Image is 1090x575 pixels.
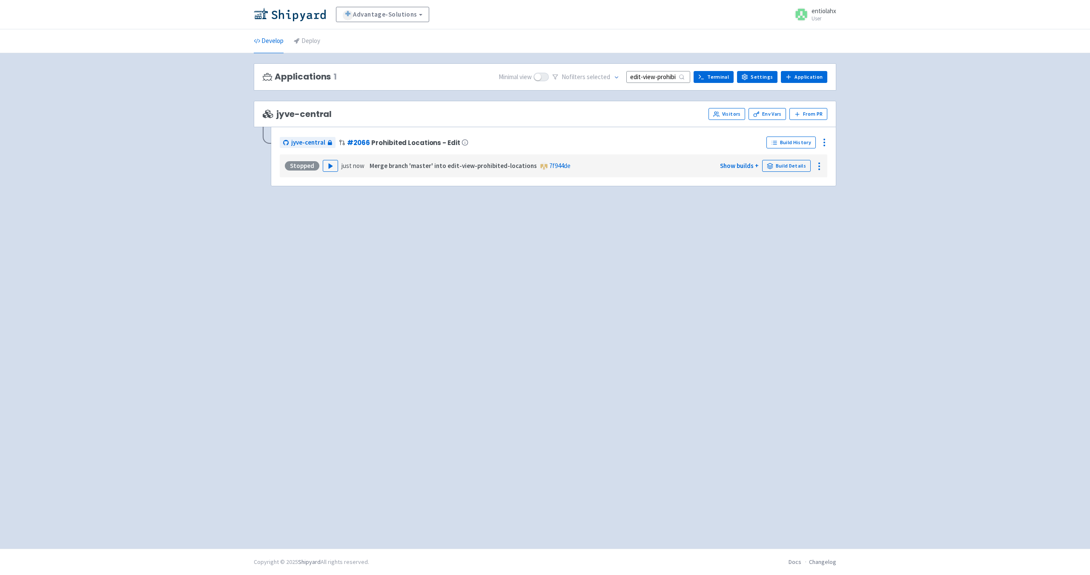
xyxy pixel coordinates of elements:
strong: Merge branch 'master' into edit-view-prohibited-locations [370,162,537,170]
a: Terminal [694,71,734,83]
time: just now [341,162,364,170]
a: #2066 [347,138,370,147]
a: 7f944de [549,162,571,170]
a: Env Vars [749,108,786,120]
a: Changelog [809,558,836,566]
a: Deploy [294,29,320,53]
a: Advantage-Solutions [336,7,429,22]
button: Play [323,160,338,172]
a: Settings [737,71,777,83]
a: jyve-central [280,137,336,148]
a: Build History [766,137,816,148]
a: Shipyard [298,558,321,566]
a: Visitors [708,108,745,120]
small: User [812,16,836,21]
input: Search... [626,71,690,83]
div: Copyright © 2025 All rights reserved. [254,558,369,566]
h3: Applications [263,72,337,82]
a: Application [781,71,827,83]
img: Shipyard logo [254,8,326,21]
a: Docs [789,558,801,566]
span: jyve-central [263,109,332,119]
span: Minimal view [499,72,532,82]
a: Show builds + [720,162,759,170]
div: Stopped [285,161,319,171]
a: Build Details [762,160,811,172]
span: jyve-central [291,138,325,148]
span: 1 [333,72,337,82]
span: No filter s [562,72,610,82]
span: Prohibited Locations - Edit [371,139,460,146]
span: selected [587,73,610,81]
a: Develop [254,29,284,53]
button: From PR [789,108,827,120]
a: entiolahx User [789,8,836,21]
span: entiolahx [812,7,836,15]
